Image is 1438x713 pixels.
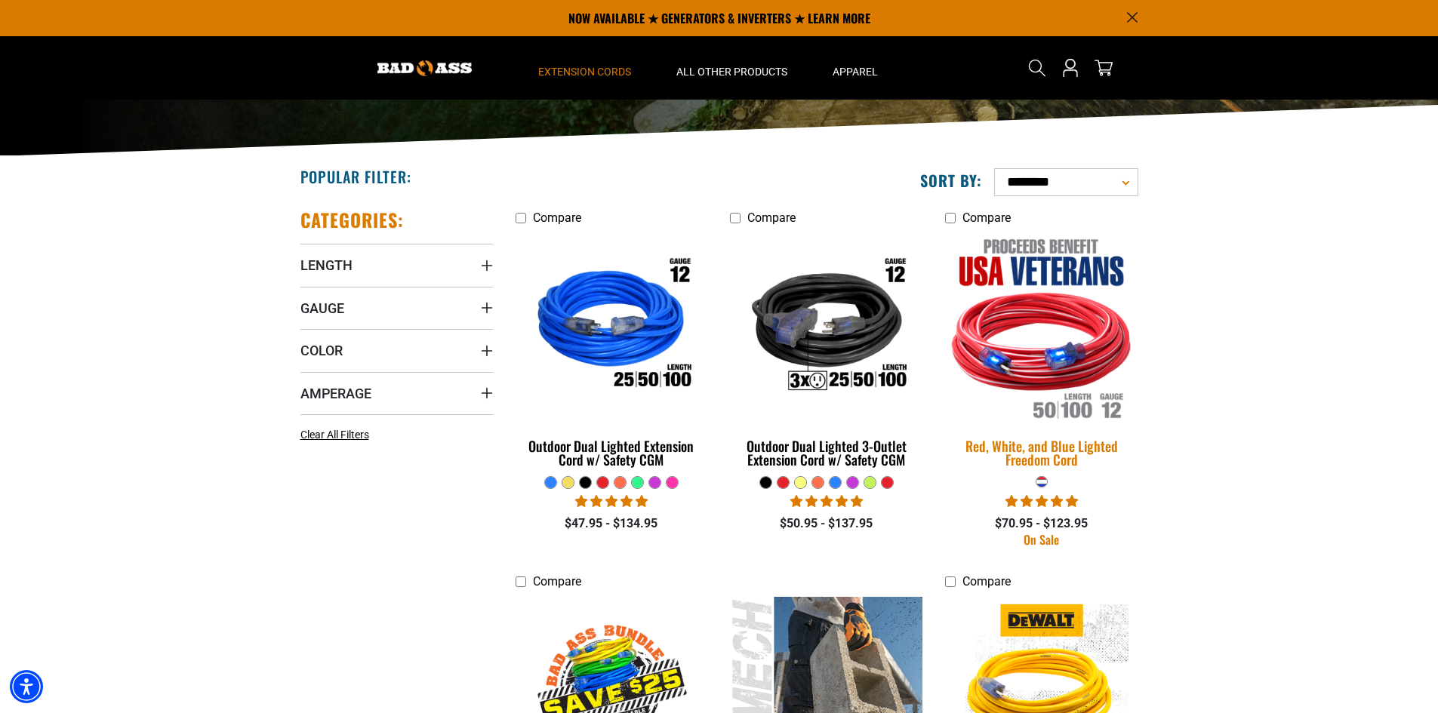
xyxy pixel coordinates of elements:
[945,515,1138,533] div: $70.95 - $123.95
[377,60,472,76] img: Bad Ass Extension Cords
[936,230,1147,423] img: Red, White, and Blue Lighted Freedom Cord
[10,670,43,703] div: Accessibility Menu
[300,329,493,371] summary: Color
[516,439,708,466] div: Outdoor Dual Lighted Extension Cord w/ Safety CGM
[1058,36,1082,100] a: Open this option
[300,287,493,329] summary: Gauge
[730,515,922,533] div: $50.95 - $137.95
[516,36,654,100] summary: Extension Cords
[575,494,648,509] span: 4.81 stars
[300,300,344,317] span: Gauge
[945,439,1138,466] div: Red, White, and Blue Lighted Freedom Cord
[730,232,922,475] a: Outdoor Dual Lighted 3-Outlet Extension Cord w/ Safety CGM Outdoor Dual Lighted 3-Outlet Extensio...
[1092,59,1116,77] a: cart
[833,65,878,78] span: Apparel
[731,240,922,413] img: Outdoor Dual Lighted 3-Outlet Extension Cord w/ Safety CGM
[300,257,353,274] span: Length
[790,494,863,509] span: 4.80 stars
[300,372,493,414] summary: Amperage
[810,36,901,100] summary: Apparel
[538,65,631,78] span: Extension Cords
[962,574,1011,589] span: Compare
[300,427,375,443] a: Clear All Filters
[533,574,581,589] span: Compare
[300,167,411,186] h2: Popular Filter:
[516,515,708,533] div: $47.95 - $134.95
[300,429,369,441] span: Clear All Filters
[300,208,405,232] h2: Categories:
[300,244,493,286] summary: Length
[945,232,1138,475] a: Red, White, and Blue Lighted Freedom Cord Red, White, and Blue Lighted Freedom Cord
[516,240,707,413] img: Outdoor Dual Lighted Extension Cord w/ Safety CGM
[1025,56,1049,80] summary: Search
[300,385,371,402] span: Amperage
[654,36,810,100] summary: All Other Products
[300,342,343,359] span: Color
[533,211,581,225] span: Compare
[747,211,796,225] span: Compare
[945,533,1138,546] div: On Sale
[962,211,1011,225] span: Compare
[920,171,982,190] label: Sort by:
[730,439,922,466] div: Outdoor Dual Lighted 3-Outlet Extension Cord w/ Safety CGM
[676,65,787,78] span: All Other Products
[516,232,708,475] a: Outdoor Dual Lighted Extension Cord w/ Safety CGM Outdoor Dual Lighted Extension Cord w/ Safety CGM
[1005,494,1078,509] span: 5.00 stars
